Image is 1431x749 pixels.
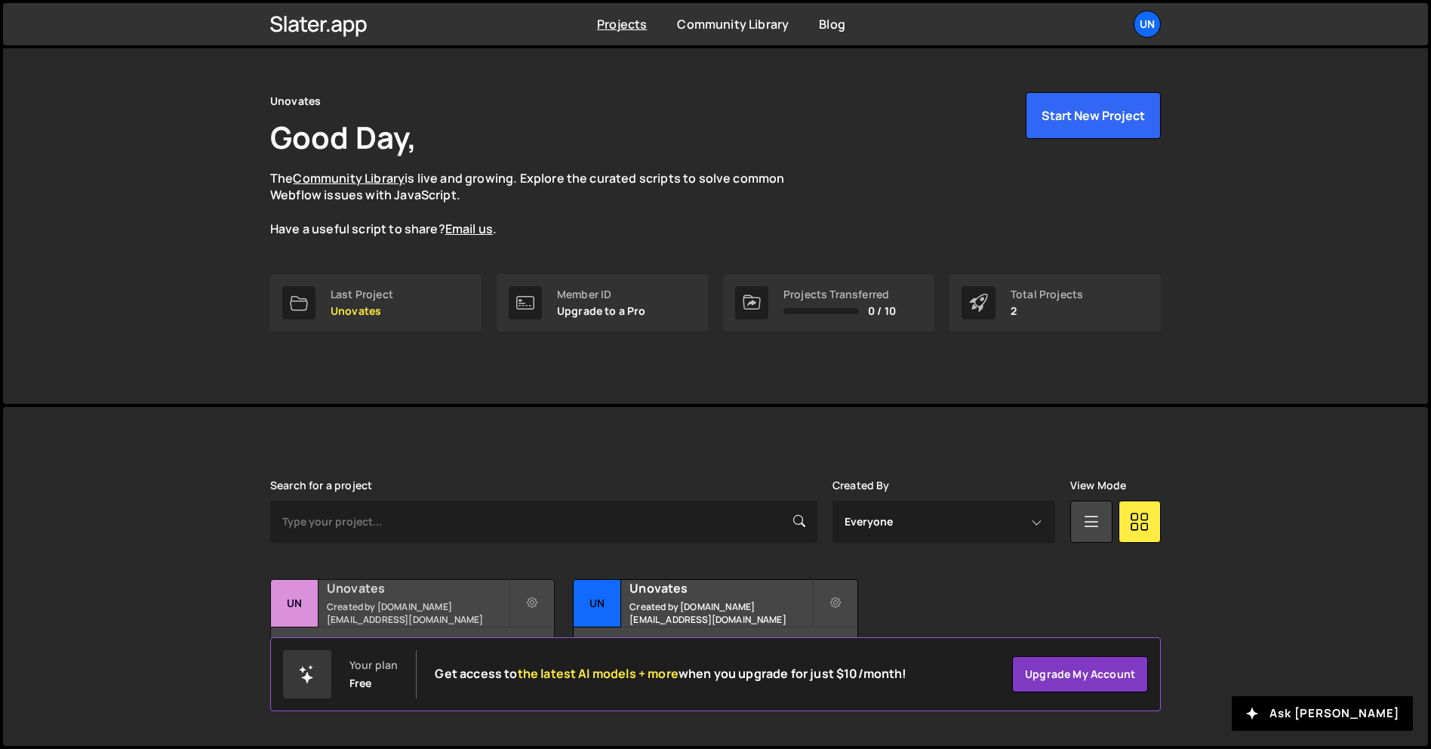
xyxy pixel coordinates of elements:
[445,220,493,237] a: Email us
[331,305,393,317] p: Unovates
[819,16,845,32] a: Blog
[1232,696,1413,731] button: Ask [PERSON_NAME]
[518,665,679,682] span: the latest AI models + more
[327,600,509,626] small: Created by [DOMAIN_NAME][EMAIL_ADDRESS][DOMAIN_NAME]
[597,16,647,32] a: Projects
[557,305,646,317] p: Upgrade to a Pro
[270,479,372,492] label: Search for a project
[270,274,482,331] a: Last Project Unovates
[327,580,509,596] h2: Unovates
[1012,656,1148,692] a: Upgrade my account
[868,305,896,317] span: 0 / 10
[783,288,896,301] div: Projects Transferred
[270,579,555,673] a: Un Unovates Created by [DOMAIN_NAME][EMAIL_ADDRESS][DOMAIN_NAME] 3 pages, last updated by [DATE]
[1011,305,1083,317] p: 2
[574,627,857,673] div: 2 pages, last updated by [DATE]
[629,600,811,626] small: Created by [DOMAIN_NAME][EMAIL_ADDRESS][DOMAIN_NAME]
[677,16,789,32] a: Community Library
[832,479,890,492] label: Created By
[1134,11,1161,38] a: Un
[349,659,398,671] div: Your plan
[1011,288,1083,301] div: Total Projects
[435,667,906,681] h2: Get access to when you upgrade for just $10/month!
[557,288,646,301] div: Member ID
[629,580,811,596] h2: Unovates
[349,677,372,689] div: Free
[293,170,405,186] a: Community Library
[1070,479,1126,492] label: View Mode
[573,579,857,673] a: Un Unovates Created by [DOMAIN_NAME][EMAIL_ADDRESS][DOMAIN_NAME] 2 pages, last updated by [DATE]
[270,92,321,110] div: Unovates
[270,501,817,543] input: Type your project...
[270,116,417,158] h1: Good Day,
[270,170,814,238] p: The is live and growing. Explore the curated scripts to solve common Webflow issues with JavaScri...
[271,580,319,627] div: Un
[574,580,621,627] div: Un
[331,288,393,301] div: Last Project
[271,627,554,673] div: 3 pages, last updated by [DATE]
[1026,92,1161,139] button: Start New Project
